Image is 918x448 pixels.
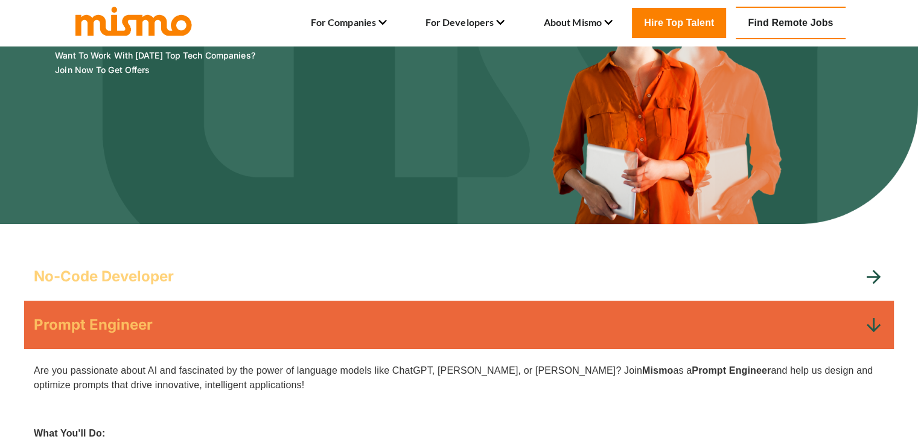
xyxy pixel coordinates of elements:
div: Prompt Engineer [24,301,894,349]
a: Hire Top Talent [632,8,726,38]
div: No-Code Developer [24,252,894,301]
a: Find Remote Jobs [736,7,845,39]
p: Are you passionate about AI and fascinated by the power of language models like ChatGPT, [PERSON_... [34,363,884,392]
li: For Companies [311,13,387,33]
strong: Mismo [642,365,673,376]
h6: Want To Work With [DATE] Top Tech Companies? Join Now To Get Offers [55,48,363,77]
li: For Developers [426,13,505,33]
strong: What You'll Do: [34,428,105,438]
h5: No-Code Developer [34,267,174,286]
img: logo [73,4,194,37]
h5: Prompt Engineer [34,315,153,334]
li: About Mismo [543,13,613,33]
strong: Prompt Engineer [692,365,771,376]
